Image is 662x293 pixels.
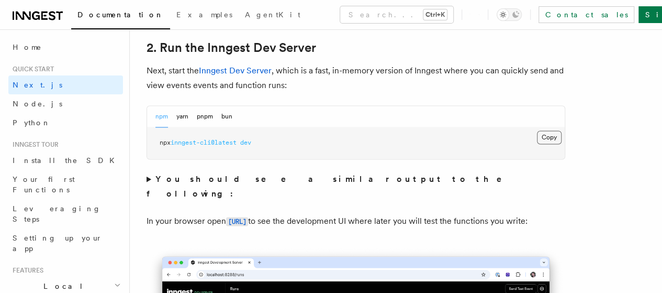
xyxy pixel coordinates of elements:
strong: You should see a similar output to the following: [147,174,517,199]
a: Documentation [71,3,170,29]
kbd: Ctrl+K [423,9,447,20]
a: AgentKit [239,3,307,28]
span: Features [8,266,43,275]
summary: You should see a similar output to the following: [147,172,565,201]
button: pnpm [197,106,213,127]
span: Inngest tour [8,140,59,149]
button: npm [155,106,168,127]
a: Leveraging Steps [8,199,123,229]
a: 2. Run the Inngest Dev Server [147,40,316,55]
a: [URL] [226,216,248,226]
button: bun [221,106,232,127]
span: Your first Functions [13,175,75,194]
a: Next.js [8,75,123,94]
span: Documentation [77,10,164,19]
a: Home [8,38,123,57]
span: Examples [176,10,232,19]
span: Install the SDK [13,156,121,165]
span: Leveraging Steps [13,204,101,223]
span: AgentKit [245,10,300,19]
span: npx [160,139,171,146]
img: website_grey.svg [17,27,25,36]
a: Install the SDK [8,151,123,170]
img: tab_keywords_by_traffic_grey.svg [104,61,113,69]
span: Node.js [13,100,62,108]
span: Home [13,42,42,52]
a: Contact sales [538,6,634,23]
span: dev [240,139,251,146]
img: logo_orange.svg [17,17,25,25]
div: v 4.0.25 [29,17,51,25]
a: Setting up your app [8,229,123,258]
p: Next, start the , which is a fast, in-memory version of Inngest where you can quickly send and vi... [147,63,565,93]
span: Quick start [8,65,54,73]
a: Your first Functions [8,170,123,199]
a: Examples [170,3,239,28]
button: Copy [537,131,562,144]
img: tab_domain_overview_orange.svg [28,61,37,69]
button: Search...Ctrl+K [340,6,453,23]
a: Python [8,113,123,132]
p: In your browser open to see the development UI where later you will test the functions you write: [147,214,565,229]
button: Toggle dark mode [497,8,522,21]
div: Domain: [DOMAIN_NAME] [27,27,115,36]
span: Setting up your app [13,234,103,253]
div: Domain Overview [40,62,94,69]
a: Node.js [8,94,123,113]
div: Keywords by Traffic [116,62,176,69]
span: inngest-cli@latest [171,139,237,146]
a: Inngest Dev Server [199,66,272,75]
button: yarn [176,106,188,127]
span: Next.js [13,81,62,89]
code: [URL] [226,217,248,226]
span: Python [13,118,51,127]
